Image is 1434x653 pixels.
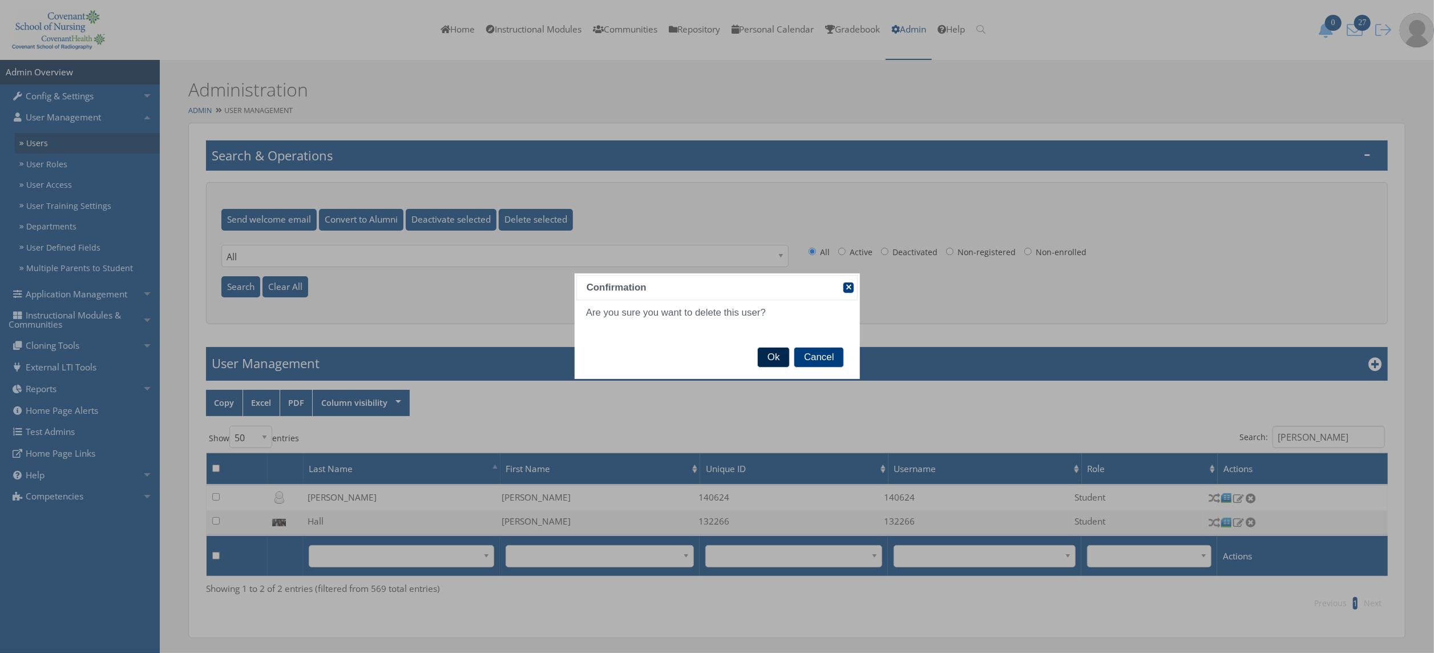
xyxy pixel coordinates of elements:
[576,300,858,334] div: Are you sure you want to delete this user?
[757,347,790,368] button: Ok
[587,280,822,295] span: Confirmation
[794,348,843,367] span: Cancel
[794,347,844,368] button: Cancel
[843,282,854,293] button: close
[758,348,789,367] span: Ok
[844,283,853,303] span: close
